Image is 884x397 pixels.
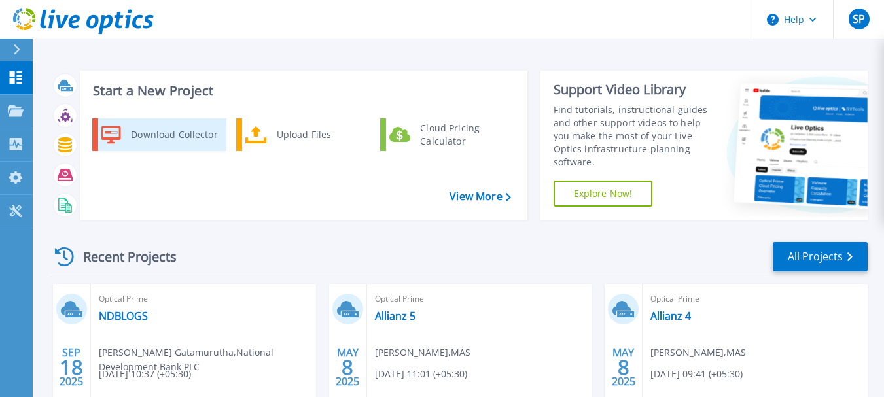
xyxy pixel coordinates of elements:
[554,103,716,169] div: Find tutorials, instructional guides and other support videos to help you make the most of your L...
[50,241,194,273] div: Recent Projects
[611,343,636,391] div: MAY 2025
[375,345,470,360] span: [PERSON_NAME] , MAS
[99,292,308,306] span: Optical Prime
[99,367,191,381] span: [DATE] 10:37 (+05:30)
[375,367,467,381] span: [DATE] 11:01 (+05:30)
[554,81,716,98] div: Support Video Library
[92,118,226,151] a: Download Collector
[335,343,360,391] div: MAY 2025
[554,181,653,207] a: Explore Now!
[342,362,353,373] span: 8
[450,190,510,203] a: View More
[414,122,510,148] div: Cloud Pricing Calculator
[380,118,514,151] a: Cloud Pricing Calculator
[270,122,367,148] div: Upload Files
[375,309,415,322] a: Allianz 5
[650,345,746,360] span: [PERSON_NAME] , MAS
[124,122,223,148] div: Download Collector
[853,14,865,24] span: SP
[99,345,316,374] span: [PERSON_NAME] Gatamurutha , National Development Bank PLC
[375,292,584,306] span: Optical Prime
[773,242,868,271] a: All Projects
[650,309,691,322] a: Allianz 4
[650,367,743,381] span: [DATE] 09:41 (+05:30)
[60,362,83,373] span: 18
[650,292,860,306] span: Optical Prime
[99,309,148,322] a: NDBLOGS
[59,343,84,391] div: SEP 2025
[93,84,510,98] h3: Start a New Project
[236,118,370,151] a: Upload Files
[618,362,629,373] span: 8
